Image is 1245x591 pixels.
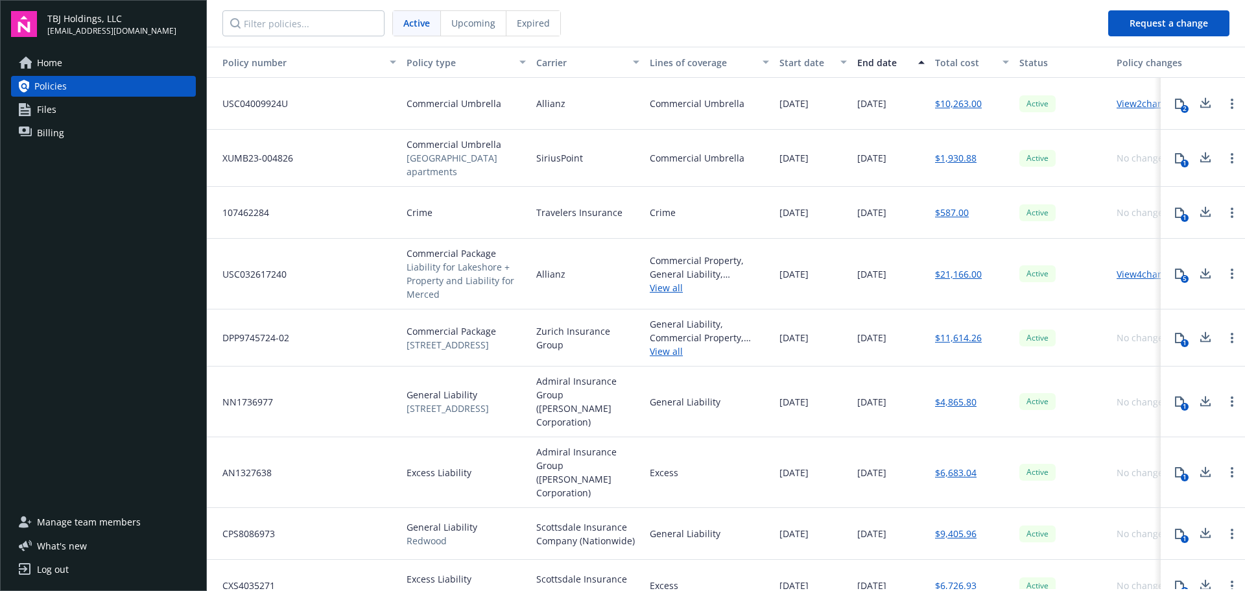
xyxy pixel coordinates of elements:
[779,151,809,165] span: [DATE]
[1167,200,1192,226] button: 1
[536,445,639,500] span: Admiral Insurance Group ([PERSON_NAME] Corporation)
[212,466,272,479] span: AN1327638
[407,388,489,402] span: General Liability
[1167,325,1192,351] button: 1
[857,56,910,69] div: End date
[1224,96,1240,112] a: Open options
[47,11,196,37] button: TBJ Holdings, LLC[EMAIL_ADDRESS][DOMAIN_NAME]
[536,374,639,429] span: Admiral Insurance Group ([PERSON_NAME] Corporation)
[1025,466,1050,478] span: Active
[212,56,382,69] div: Policy number
[650,151,744,165] div: Commercial Umbrella
[1181,339,1189,347] div: 1
[935,267,982,281] a: $21,166.00
[536,520,639,548] span: Scottsdale Insurance Company (Nationwide)
[650,395,720,409] div: General Liability
[212,56,382,69] div: Toggle SortBy
[212,151,293,165] span: XUMB23-004826
[212,527,275,540] span: CPS8086973
[1117,395,1168,409] div: No changes
[1025,98,1050,110] span: Active
[37,99,56,120] span: Files
[1181,275,1189,283] div: 5
[1181,214,1189,222] div: 1
[1025,528,1050,540] span: Active
[403,16,430,30] span: Active
[407,151,526,178] span: [GEOGRAPHIC_DATA] apartments
[650,254,769,281] div: Commercial Property, General Liability, Commercial Auto Liability
[852,47,930,78] button: End date
[1117,56,1187,69] div: Policy changes
[11,512,196,533] a: Manage team members
[1014,47,1111,78] button: Status
[650,317,769,344] div: General Liability, Commercial Property, Commercial Auto Liability
[774,47,852,78] button: Start date
[536,151,583,165] span: SiriusPoint
[407,138,526,151] span: Commercial Umbrella
[857,466,886,479] span: [DATE]
[536,206,622,219] span: Travelers Insurance
[451,16,495,30] span: Upcoming
[935,466,977,479] a: $6,683.04
[935,151,977,165] a: $1,930.88
[37,512,141,533] span: Manage team members
[645,47,774,78] button: Lines of coverage
[1224,394,1240,409] a: Open options
[407,247,526,260] span: Commercial Package
[1167,521,1192,547] button: 1
[1108,10,1229,36] button: Request a change
[407,402,489,415] span: [STREET_ADDRESS]
[1117,331,1168,344] div: No changes
[47,12,176,25] span: TBJ Holdings, LLC
[536,324,639,352] span: Zurich Insurance Group
[779,206,809,219] span: [DATE]
[212,395,273,409] span: NN1736977
[1167,459,1192,485] button: 1
[407,534,477,548] span: Redwood
[407,466,471,479] span: Excess Liability
[407,260,526,301] span: Liability for Lakeshore + Property and Liability for Merced
[935,97,982,110] a: $10,263.00
[536,56,625,69] div: Carrier
[1117,206,1168,219] div: No changes
[779,267,809,281] span: [DATE]
[37,53,62,73] span: Home
[212,331,289,344] span: DPP9745724-02
[1025,207,1050,219] span: Active
[1025,332,1050,344] span: Active
[1117,151,1168,165] div: No changes
[779,395,809,409] span: [DATE]
[407,572,471,586] span: Excess Liability
[1025,396,1050,407] span: Active
[1224,266,1240,282] a: Open options
[1111,47,1192,78] button: Policy changes
[1117,268,1178,280] a: View 4 changes
[212,267,287,281] span: USC032617240
[11,123,196,143] a: Billing
[1224,464,1240,480] a: Open options
[47,25,176,37] span: [EMAIL_ADDRESS][DOMAIN_NAME]
[779,97,809,110] span: [DATE]
[531,47,645,78] button: Carrier
[1167,389,1192,415] button: 1
[1167,91,1192,117] button: 2
[1181,535,1189,543] div: 1
[407,206,433,219] span: Crime
[857,151,886,165] span: [DATE]
[536,97,565,110] span: Allianz
[11,11,37,37] img: navigator-logo.svg
[1117,466,1168,479] div: No changes
[857,97,886,110] span: [DATE]
[935,331,982,344] a: $11,614.26
[407,520,477,534] span: General Liability
[1224,330,1240,346] a: Open options
[212,206,269,219] span: 107462284
[857,331,886,344] span: [DATE]
[11,539,108,553] button: What's new
[1224,151,1240,166] a: Open options
[1117,527,1168,540] div: No changes
[1181,105,1189,113] div: 2
[1224,526,1240,542] a: Open options
[34,76,67,97] span: Policies
[1019,56,1106,69] div: Status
